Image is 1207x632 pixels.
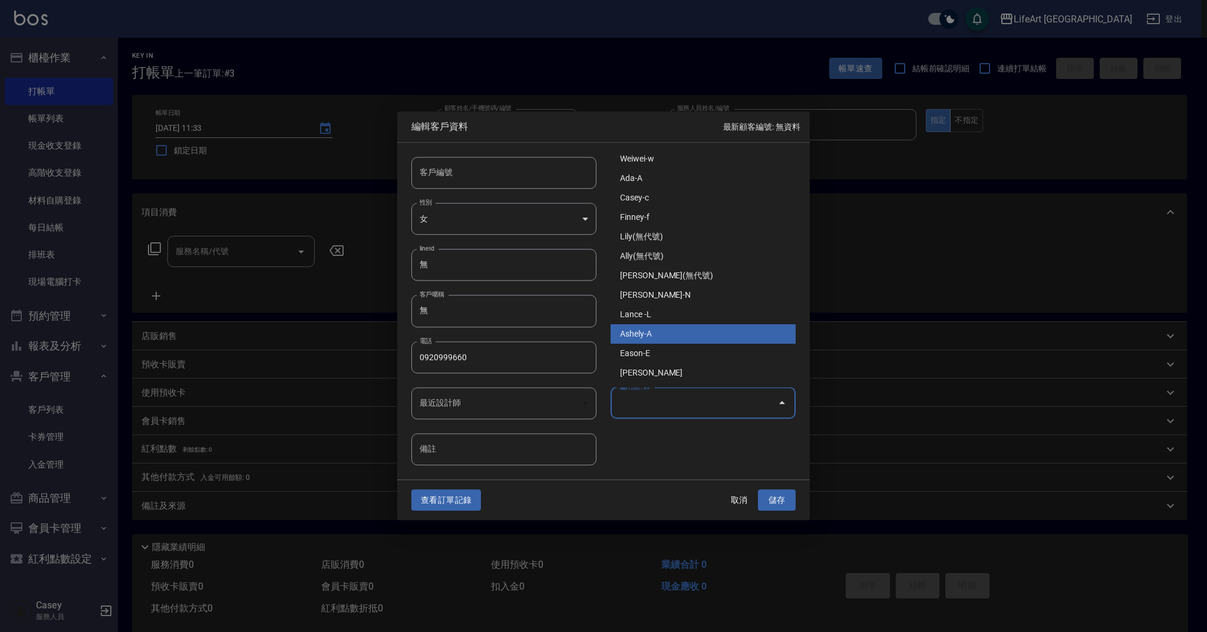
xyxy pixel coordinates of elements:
[611,149,796,169] li: Weiwei-w
[411,489,481,511] button: 查看訂單記錄
[611,266,796,285] li: [PERSON_NAME](無代號)
[611,227,796,246] li: Lily(無代號)
[611,188,796,208] li: Casey-c
[611,363,796,383] li: [PERSON_NAME]
[611,208,796,227] li: Finney-f
[611,285,796,305] li: [PERSON_NAME]-N
[611,305,796,324] li: Lance -L
[420,197,432,206] label: 性別
[611,169,796,188] li: Ada-A
[611,344,796,363] li: Eason-E
[720,489,758,511] button: 取消
[723,121,800,133] p: 最新顧客編號: 無資料
[773,394,792,413] button: Close
[420,290,444,299] label: 客戶暱稱
[611,324,796,344] li: Ashely-A
[611,246,796,266] li: Ally(無代號)
[619,382,649,391] label: 偏好設計師
[758,489,796,511] button: 儲存
[411,203,596,235] div: 女
[420,336,432,345] label: 電話
[420,244,434,253] label: lineId
[411,121,723,133] span: 編輯客戶資料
